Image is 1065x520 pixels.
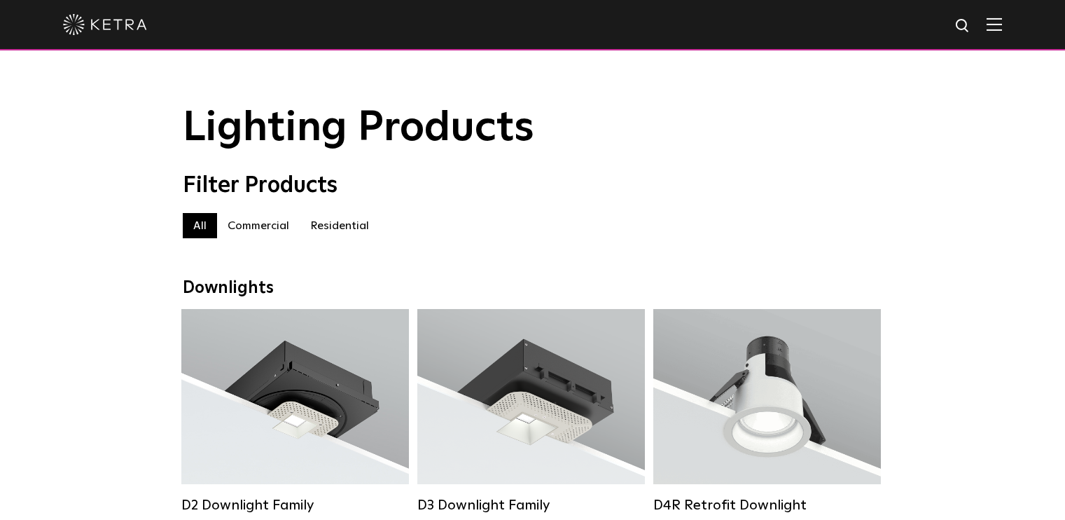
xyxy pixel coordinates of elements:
a: D3 Downlight Family Lumen Output:700 / 900 / 1100Colors:White / Black / Silver / Bronze / Paintab... [417,309,645,514]
label: Commercial [217,213,300,238]
div: Downlights [183,278,883,299]
label: All [183,213,217,238]
div: D3 Downlight Family [417,497,645,514]
div: D2 Downlight Family [181,497,409,514]
div: Filter Products [183,172,883,199]
a: D2 Downlight Family Lumen Output:1200Colors:White / Black / Gloss Black / Silver / Bronze / Silve... [181,309,409,514]
span: Lighting Products [183,107,534,149]
div: D4R Retrofit Downlight [653,497,881,514]
label: Residential [300,213,380,238]
img: ketra-logo-2019-white [63,14,147,35]
a: D4R Retrofit Downlight Lumen Output:800Colors:White / BlackBeam Angles:15° / 25° / 40° / 60°Watta... [653,309,881,514]
img: search icon [954,18,972,35]
img: Hamburger%20Nav.svg [987,18,1002,31]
